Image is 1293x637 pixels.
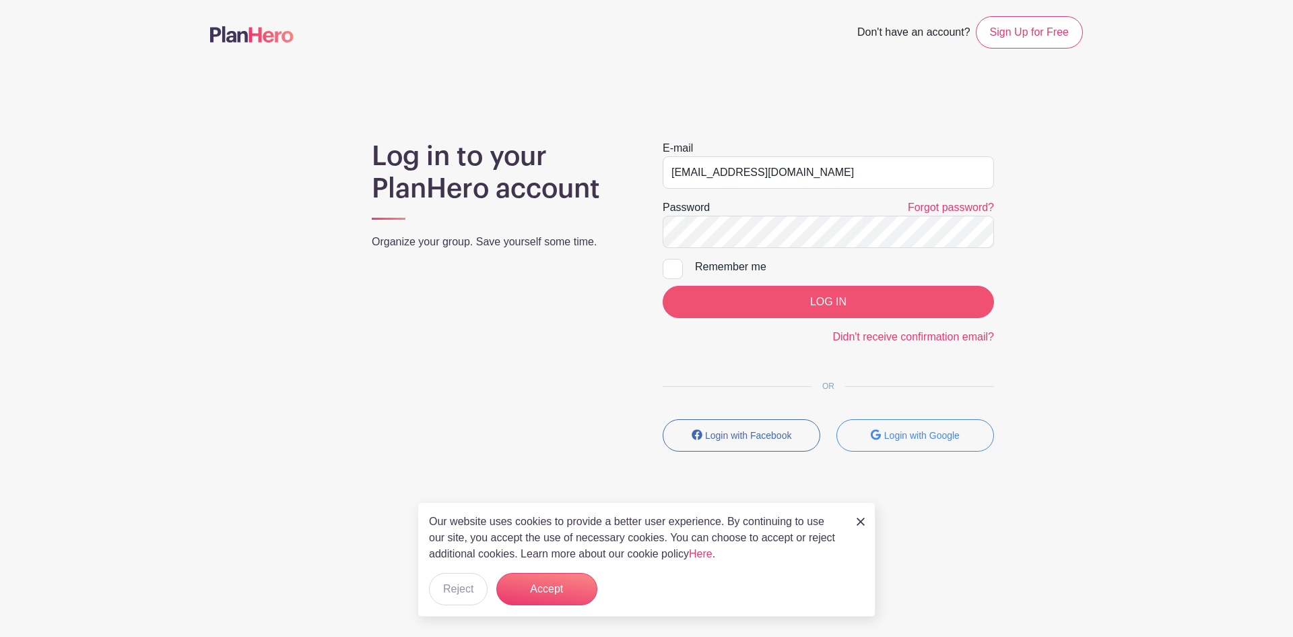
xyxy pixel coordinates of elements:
[976,16,1083,49] a: Sign Up for Free
[689,548,712,559] a: Here
[429,514,842,562] p: Our website uses cookies to provide a better user experience. By continuing to use our site, you ...
[663,156,994,189] input: e.g. julie@eventco.com
[884,430,960,441] small: Login with Google
[663,200,710,216] label: Password
[832,331,994,342] a: Didn't receive confirmation email?
[811,382,845,391] span: OR
[210,26,294,42] img: logo-507f7623f17ff9eddc593b1ce0a138ce2505c220e1c5a4e2b4648c50719b7d32.svg
[429,573,488,605] button: Reject
[663,286,994,318] input: LOG IN
[372,234,630,250] p: Organize your group. Save yourself some time.
[663,140,693,156] label: E-mail
[857,19,970,49] span: Don't have an account?
[836,419,994,452] button: Login with Google
[695,259,994,275] div: Remember me
[705,430,791,441] small: Login with Facebook
[663,419,820,452] button: Login with Facebook
[496,573,597,605] button: Accept
[908,202,994,213] a: Forgot password?
[372,140,630,205] h1: Log in to your PlanHero account
[857,518,865,526] img: close_button-5f87c8562297e5c2d7936805f587ecaba9071eb48480494691a3f1689db116b3.svg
